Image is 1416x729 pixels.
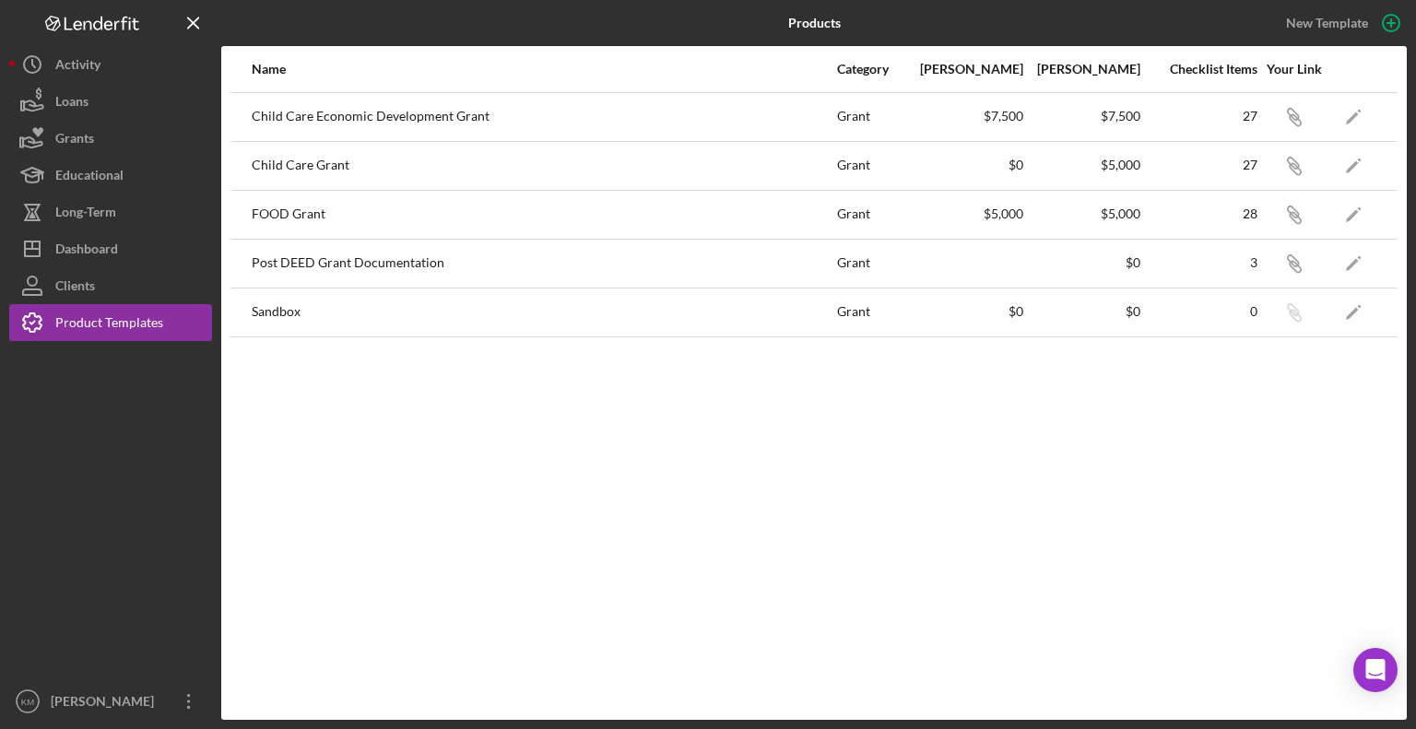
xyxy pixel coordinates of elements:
div: [PERSON_NAME] [46,683,166,724]
button: Grants [9,120,212,157]
div: Grant [837,241,906,287]
button: Long-Term [9,194,212,230]
div: Long-Term [55,194,116,235]
div: 28 [1142,206,1257,221]
div: Educational [55,157,124,198]
div: Clients [55,267,95,309]
div: Your Link [1259,62,1328,76]
div: Product Templates [55,304,163,346]
button: New Template [1275,9,1407,37]
div: $5,000 [908,206,1023,221]
div: Checklist Items [1142,62,1257,76]
div: Grant [837,192,906,238]
div: Grant [837,94,906,140]
div: $0 [1025,304,1140,319]
div: $7,500 [908,109,1023,123]
div: Child Care Economic Development Grant [252,94,835,140]
div: $0 [908,158,1023,172]
button: Educational [9,157,212,194]
div: Category [837,62,906,76]
div: $5,000 [1025,158,1140,172]
div: 27 [1142,158,1257,172]
div: 0 [1142,304,1257,319]
div: [PERSON_NAME] [908,62,1023,76]
button: KM[PERSON_NAME] [9,683,212,720]
div: Grant [837,289,906,335]
div: Grants [55,120,94,161]
button: Product Templates [9,304,212,341]
div: Name [252,62,835,76]
div: Dashboard [55,230,118,272]
div: New Template [1286,9,1368,37]
div: [PERSON_NAME] [1025,62,1140,76]
div: Loans [55,83,88,124]
button: Activity [9,46,212,83]
div: $7,500 [1025,109,1140,123]
div: Post DEED Grant Documentation [252,241,835,287]
div: 27 [1142,109,1257,123]
b: Products [788,16,841,30]
div: Open Intercom Messenger [1353,648,1398,692]
div: FOOD Grant [252,192,835,238]
div: $0 [1025,255,1140,270]
div: $0 [908,304,1023,319]
div: Sandbox [252,289,835,335]
div: $5,000 [1025,206,1140,221]
div: 3 [1142,255,1257,270]
div: Activity [55,46,100,88]
button: Loans [9,83,212,120]
button: Clients [9,267,212,304]
text: KM [21,697,34,707]
button: Dashboard [9,230,212,267]
div: Child Care Grant [252,143,835,189]
div: Grant [837,143,906,189]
